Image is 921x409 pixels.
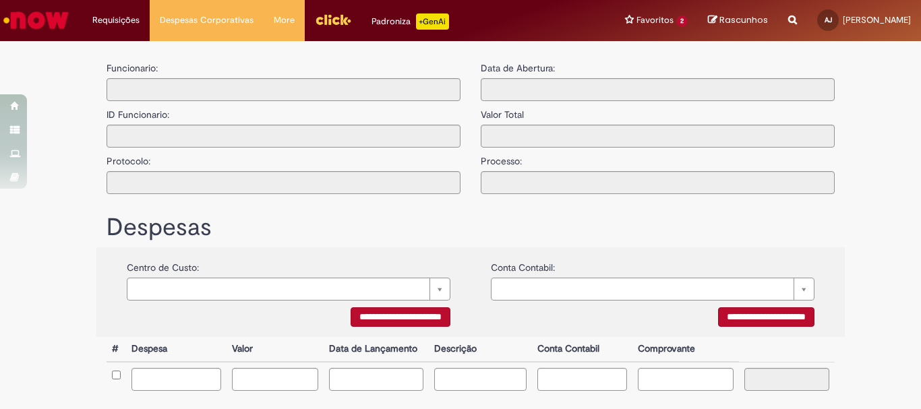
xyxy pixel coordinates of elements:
label: ID Funcionario: [107,101,169,121]
span: Favoritos [636,13,674,27]
th: Descrição [429,337,531,362]
th: Comprovante [632,337,740,362]
a: Rascunhos [708,14,768,27]
label: Valor Total [481,101,524,121]
img: ServiceNow [1,7,71,34]
label: Protocolo: [107,148,150,168]
span: 2 [676,15,688,27]
label: Data de Abertura: [481,61,555,75]
th: Data de Lançamento [324,337,429,362]
img: click_logo_yellow_360x200.png [315,9,351,30]
span: AJ [825,15,832,24]
th: Despesa [126,337,227,362]
th: # [107,337,126,362]
p: +GenAi [416,13,449,30]
h1: Despesas [107,214,835,241]
a: Limpar campo {0} [491,278,814,301]
label: Centro de Custo: [127,254,199,274]
span: More [274,13,295,27]
th: Conta Contabil [532,337,632,362]
a: Limpar campo {0} [127,278,450,301]
span: Requisições [92,13,140,27]
th: Valor [227,337,323,362]
span: Rascunhos [719,13,768,26]
label: Conta Contabil: [491,254,555,274]
label: Funcionario: [107,61,158,75]
span: [PERSON_NAME] [843,14,911,26]
label: Processo: [481,148,522,168]
div: Padroniza [372,13,449,30]
span: Despesas Corporativas [160,13,254,27]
